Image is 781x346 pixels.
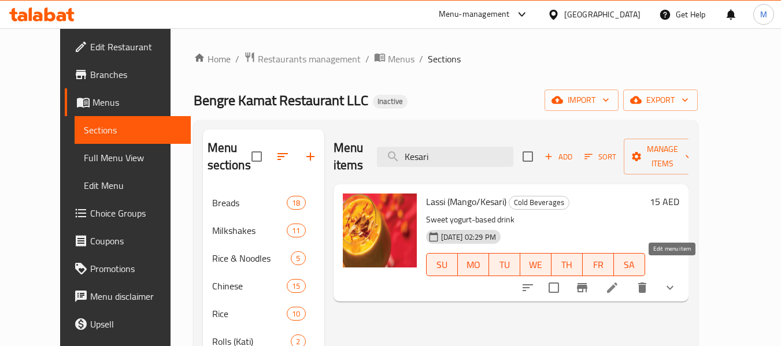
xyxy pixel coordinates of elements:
button: MO [458,253,489,276]
button: export [623,90,698,111]
button: show more [656,274,684,302]
span: import [554,93,609,107]
span: FR [587,256,609,273]
button: SU [426,253,458,276]
a: Menus [65,88,191,116]
a: Full Menu View [75,144,191,172]
span: Lassi (Mango/Kesari) [426,193,506,210]
span: Edit Menu [84,178,182,192]
span: Rice [212,307,287,321]
button: Add [540,148,577,166]
div: Milkshakes11 [203,217,324,244]
h6: 15 AED [650,194,679,210]
li: / [419,52,423,66]
button: sort-choices [514,274,542,302]
a: Restaurants management [244,51,361,66]
div: Rice & Noodles5 [203,244,324,272]
span: Coupons [90,234,182,248]
span: Menus [388,52,414,66]
a: Sections [75,116,191,144]
a: Coupons [65,227,191,255]
nav: breadcrumb [194,51,698,66]
span: Bengre Kamat Restaurant LLC [194,87,368,113]
div: items [291,251,305,265]
span: [DATE] 02:29 PM [436,232,501,243]
span: Inactive [373,96,408,106]
span: Chinese [212,279,287,293]
div: Inactive [373,95,408,109]
span: Rice & Noodles [212,251,291,265]
button: delete [628,274,656,302]
a: Promotions [65,255,191,282]
h2: Menu items [334,139,364,174]
span: SU [431,256,453,273]
span: Select to update [542,276,566,300]
span: Branches [90,68,182,81]
span: Restaurants management [258,52,361,66]
span: SA [619,256,641,273]
div: Menu-management [439,8,510,21]
a: Edit Menu [75,172,191,199]
a: Edit Restaurant [65,33,191,61]
button: Branch-specific-item [568,274,596,302]
button: import [545,90,619,111]
span: Choice Groups [90,206,182,220]
button: Manage items [624,139,701,174]
span: export [632,93,689,107]
li: / [235,52,239,66]
span: MO [462,256,484,273]
span: Breads [212,196,287,210]
span: Full Menu View [84,151,182,165]
span: Cold Beverages [509,196,569,209]
span: Sections [84,123,182,137]
span: 15 [287,281,305,292]
span: Add [543,150,574,163]
span: Select all sections [245,144,269,169]
input: search [377,147,513,167]
span: Sort sections [269,143,297,170]
button: TH [551,253,583,276]
div: items [287,224,305,237]
span: Menu disclaimer [90,289,182,303]
span: Menus [92,95,182,109]
div: items [287,196,305,210]
span: 18 [287,198,305,209]
span: TH [556,256,578,273]
p: Sweet yogurt-based drink [426,213,645,227]
span: 11 [287,225,305,236]
span: Promotions [90,262,182,276]
span: Milkshakes [212,224,287,237]
h2: Menu sections [208,139,251,174]
li: / [365,52,369,66]
button: WE [520,253,551,276]
span: Edit Restaurant [90,40,182,54]
img: Lassi (Mango/Kesari) [343,194,417,267]
a: Menu disclaimer [65,282,191,310]
span: Sort [584,150,616,163]
span: WE [525,256,547,273]
svg: Show Choices [663,281,677,295]
span: Add item [540,148,577,166]
span: Manage items [633,142,692,171]
a: Choice Groups [65,199,191,227]
button: TU [489,253,520,276]
button: SA [614,253,645,276]
div: items [287,307,305,321]
span: 5 [291,253,305,264]
a: Upsell [65,310,191,338]
div: Breads18 [203,189,324,217]
a: Home [194,52,231,66]
div: Chinese15 [203,272,324,300]
div: [GEOGRAPHIC_DATA] [564,8,641,21]
span: 10 [287,308,305,319]
span: TU [494,256,516,273]
div: Rice10 [203,300,324,328]
button: Sort [582,148,619,166]
span: Select section [516,144,540,169]
span: Upsell [90,317,182,331]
